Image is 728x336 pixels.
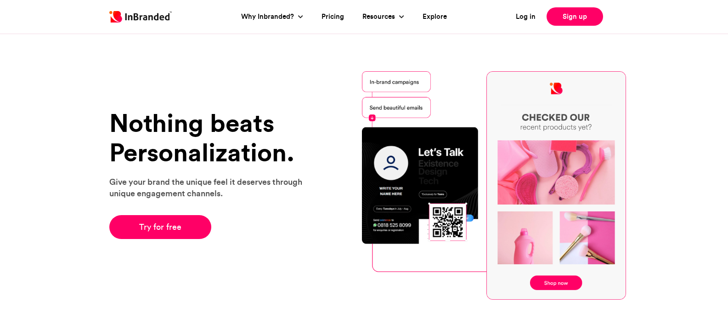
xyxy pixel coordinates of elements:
[109,108,314,167] h1: Nothing beats Personalization.
[423,11,447,22] a: Explore
[109,11,172,23] img: Inbranded
[516,11,536,22] a: Log in
[547,7,603,26] a: Sign up
[322,11,344,22] a: Pricing
[362,11,397,22] a: Resources
[109,215,212,239] a: Try for free
[241,11,296,22] a: Why Inbranded?
[109,176,314,199] p: Give your brand the unique feel it deserves through unique engagement channels.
